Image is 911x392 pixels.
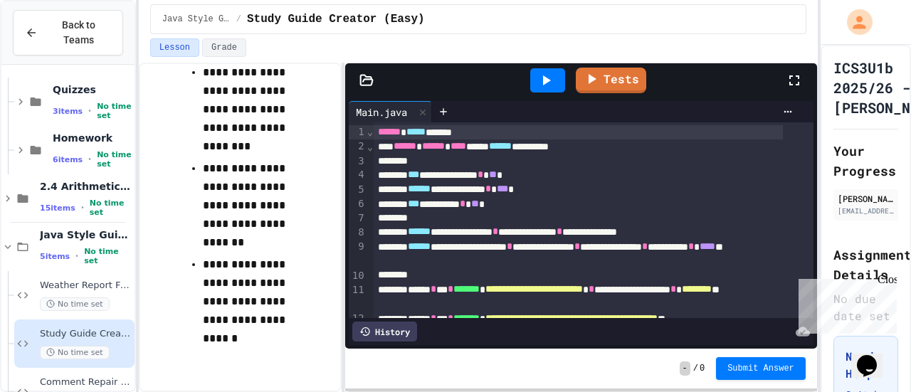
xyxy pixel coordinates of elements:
iframe: chat widget [793,273,897,334]
h2: Your Progress [833,141,898,181]
span: 2.4 Arithmetic Expressions & Casting [40,180,132,193]
div: 2 [349,139,367,154]
span: Fold line [367,141,374,152]
span: 3 items [53,107,83,116]
div: 8 [349,226,367,240]
span: Weather Report Fixer (Easy) [40,280,132,292]
button: Back to Teams [13,10,123,55]
div: 12 [349,312,367,341]
span: / [693,363,698,374]
span: Study Guide Creator (Easy) [247,11,425,28]
div: [PERSON_NAME][DEMOGRAPHIC_DATA] [838,192,894,205]
span: • [88,105,91,117]
span: • [75,250,78,262]
div: Main.java [349,101,432,122]
span: No time set [84,247,132,265]
span: 0 [700,363,705,374]
span: No time set [40,297,110,311]
div: 4 [349,168,367,182]
div: 11 [349,283,367,312]
span: Submit Answer [727,363,794,374]
span: No time set [90,198,132,217]
span: No time set [40,346,110,359]
div: 1 [349,125,367,139]
div: History [352,322,417,341]
button: Submit Answer [716,357,806,380]
span: • [88,154,91,165]
span: 6 items [53,155,83,164]
span: • [81,202,84,213]
button: Lesson [150,38,199,57]
iframe: chat widget [851,335,897,378]
div: 6 [349,197,367,211]
div: 10 [349,269,367,283]
h3: Need Help? [846,348,886,382]
span: Back to Teams [46,18,111,48]
span: 5 items [40,252,70,261]
span: Fold line [367,126,374,137]
span: Homework [53,132,132,144]
span: No time set [97,102,132,120]
div: 3 [349,154,367,169]
span: Java Style Guide [40,228,132,241]
h2: Assignment Details [833,245,898,285]
span: - [680,361,690,376]
div: 7 [349,211,367,226]
span: Quizzes [53,83,132,96]
div: 9 [349,240,367,269]
span: Java Style Guide [162,14,231,25]
span: 15 items [40,203,75,213]
span: No time set [97,150,132,169]
div: Chat with us now!Close [6,6,98,90]
span: Study Guide Creator (Easy) [40,328,132,340]
span: / [236,14,241,25]
button: Grade [202,38,246,57]
div: My Account [832,6,876,38]
div: Main.java [349,105,414,120]
a: Tests [576,68,646,93]
div: [EMAIL_ADDRESS][DOMAIN_NAME] [838,206,894,216]
div: 5 [349,183,367,197]
span: Comment Repair Shop (Medium) [40,376,132,388]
